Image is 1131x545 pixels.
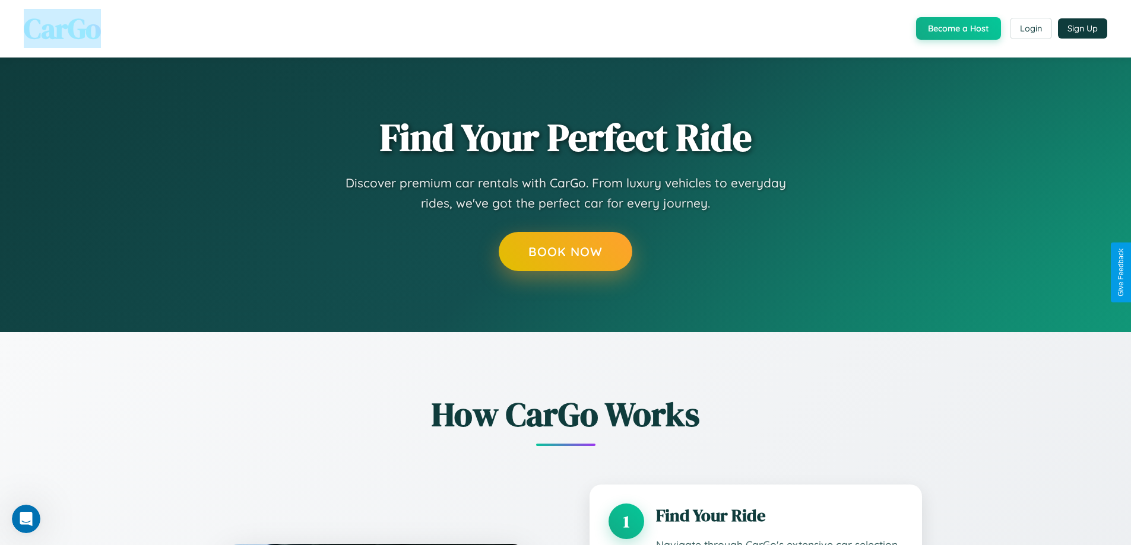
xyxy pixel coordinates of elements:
[1058,18,1107,39] button: Sign Up
[1117,248,1125,297] div: Give Feedback
[12,505,40,533] iframe: Intercom live chat
[656,503,903,527] h3: Find Your Ride
[328,173,803,213] p: Discover premium car rentals with CarGo. From luxury vehicles to everyday rides, we've got the pe...
[210,391,922,437] h2: How CarGo Works
[380,117,752,158] h1: Find Your Perfect Ride
[24,9,101,48] span: CarGo
[1010,18,1052,39] button: Login
[916,17,1001,40] button: Become a Host
[609,503,644,539] div: 1
[499,232,632,271] button: Book Now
